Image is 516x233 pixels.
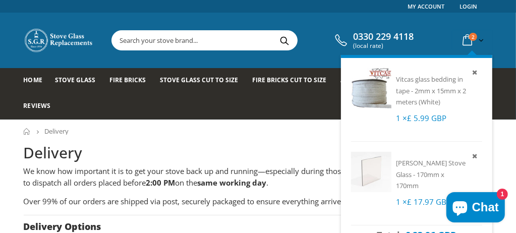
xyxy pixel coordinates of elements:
span: £ 5.99 GBP [408,113,447,123]
strong: same working day [198,178,267,188]
span: 1 × [396,197,451,207]
button: Search [273,31,296,50]
a: Fire Bricks Cut To Size [252,68,334,94]
span: Stove Glass [55,76,95,84]
span: Fire Bricks Cut To Size [252,76,326,84]
span: Delivery [44,127,69,136]
strong: Delivery Options [24,220,101,232]
span: 2 [469,33,477,41]
a: Fire Bricks [109,68,153,94]
span: Fire Bricks [109,76,146,84]
a: Stove Glass [55,68,103,94]
strong: 2:00 PM [146,178,176,188]
a: Remove item [471,150,482,162]
span: Home [24,76,42,84]
a: [PERSON_NAME] Stove Glass - 170mm x 170mm [396,158,466,190]
a: Reviews [24,94,58,120]
a: 2 [458,30,486,50]
p: We know how important it is to get your stove back up and running—especially during those chilly ... [24,165,493,188]
h1: Delivery [24,143,493,163]
span: Reviews [24,101,50,110]
p: Over 99% of our orders are shipped via post, securely packaged to ensure everything arrives safe ... [24,196,493,207]
span: Stove Glass Cut To Size [160,76,238,84]
a: Home [24,128,31,135]
img: Boatman Stove Glass - 170mm x 170mm [351,152,391,192]
a: Remove item [471,67,482,78]
a: Home [24,68,50,94]
span: £ 17.97 GBP [408,197,451,207]
a: Stove Glass Cut To Size [160,68,246,94]
img: Stove Glass Replacement [24,28,94,53]
img: Vitcas glass bedding in tape - 2mm x 15mm x 2 meters (White) [351,68,391,108]
span: 1 × [396,113,447,123]
inbox-online-store-chat: Shopify online store chat [443,192,508,225]
a: Vitcas glass bedding in tape - 2mm x 15mm x 2 meters (White) [396,75,467,106]
input: Search your stove brand... [112,31,390,50]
